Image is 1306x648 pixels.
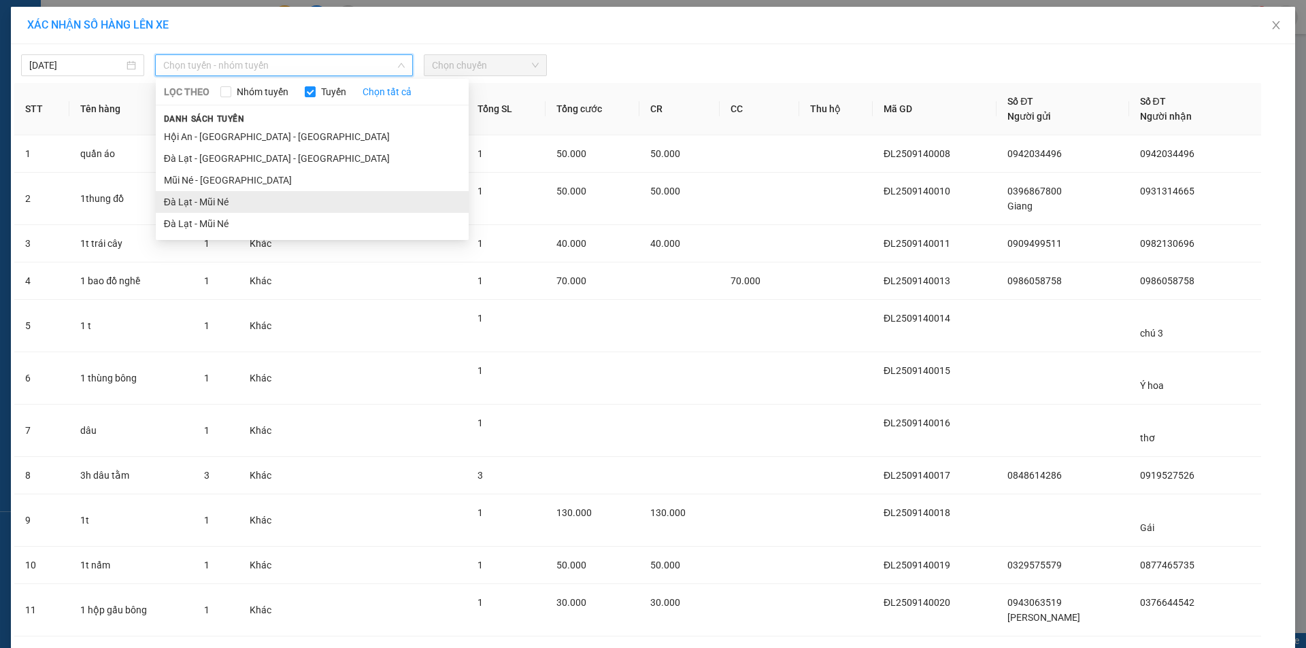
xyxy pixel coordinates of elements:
span: 50.000 [650,560,680,570]
span: 1 [478,275,483,286]
td: 1thung đồ [69,173,193,225]
span: ĐL2509140019 [884,560,950,570]
span: [PERSON_NAME] [1007,612,1080,623]
span: Chọn tuyến - nhóm tuyến [163,55,405,75]
span: 1 [478,186,483,197]
td: dâu [69,405,193,457]
td: 5 [14,300,69,352]
span: Số ĐT [1007,96,1033,107]
span: 1 [204,275,210,286]
span: 50.000 [650,148,680,159]
th: Tổng cước [546,83,640,135]
span: 1 [478,313,483,324]
span: 1 [478,560,483,570]
span: 0986058758 [1007,275,1062,286]
td: Khác [239,225,300,262]
span: 0986058758 [1140,275,1194,286]
td: Khác [239,262,300,300]
td: Khác [239,494,300,547]
td: 3h dâu tằm [69,457,193,494]
span: 1 [204,320,210,331]
span: Chọn chuyến [432,55,539,75]
li: Đà Lạt - Mũi Né [156,213,469,235]
td: quần áo [69,135,193,173]
span: close [1271,20,1282,31]
span: 0396867800 [1007,186,1062,197]
input: 14/09/2025 [29,58,124,73]
td: 4 [14,262,69,300]
span: ĐL2509140011 [884,238,950,249]
span: XÁC NHẬN SỐ HÀNG LÊN XE [27,18,169,31]
span: 0848614286 [1007,470,1062,481]
span: Người gửi [1007,111,1051,122]
span: 70.000 [731,275,760,286]
span: 1 [478,365,483,376]
div: [GEOGRAPHIC_DATA] [12,12,150,42]
span: 70.000 [556,275,586,286]
th: Thu hộ [799,83,873,135]
span: 130.000 [556,507,592,518]
td: Khác [239,457,300,494]
div: [PERSON_NAME] [159,12,269,42]
span: 50.000 [556,186,586,197]
td: 6 [14,352,69,405]
span: 0877465735 [1140,560,1194,570]
td: 10 [14,547,69,584]
span: 50.000 [556,560,586,570]
span: ĐL2509140017 [884,470,950,481]
div: 0984080822 [12,42,150,61]
span: Ý hoa [1140,380,1164,391]
td: 2 [14,173,69,225]
td: 1 [14,135,69,173]
td: 1t nấm [69,547,193,584]
span: 40.000 [556,238,586,249]
span: 1 [478,507,483,518]
span: 130.000 [650,507,686,518]
span: 0942034496 [1007,148,1062,159]
span: 30.000 [556,597,586,608]
span: 30.000 [650,597,680,608]
td: 7 [14,405,69,457]
span: 3 [204,470,210,481]
span: SL [179,92,197,112]
span: 1 [204,515,210,526]
span: chú 3 [1140,328,1163,339]
span: 40.000 [650,238,680,249]
span: 50.000 [556,148,586,159]
span: CƯỚC RỒI : [10,71,75,85]
td: Khác [239,584,300,636]
td: 1 t [69,300,193,352]
th: STT [14,83,69,135]
li: Hội An - [GEOGRAPHIC_DATA] - [GEOGRAPHIC_DATA] [156,126,469,148]
li: Đà Lạt - [GEOGRAPHIC_DATA] - [GEOGRAPHIC_DATA] [156,148,469,169]
span: ĐL2509140008 [884,148,950,159]
span: Số ĐT [1140,96,1166,107]
td: Khác [239,352,300,405]
span: 1 [478,148,483,159]
td: 1t [69,494,193,547]
td: 8 [14,457,69,494]
span: ĐL2509140018 [884,507,950,518]
th: Tên hàng [69,83,193,135]
td: 9 [14,494,69,547]
td: 1 thùng bông [69,352,193,405]
span: ĐL2509140020 [884,597,950,608]
span: 0919527526 [1140,470,1194,481]
td: Khác [239,405,300,457]
span: 0329575579 [1007,560,1062,570]
span: 0982130696 [1140,238,1194,249]
span: 1 [478,238,483,249]
th: CR [639,83,720,135]
li: Đà Lạt - Mũi Né [156,191,469,213]
span: ĐL2509140010 [884,186,950,197]
th: CC [720,83,800,135]
span: Gửi: [12,12,33,26]
span: ĐL2509140016 [884,417,950,428]
td: 1 bao đồ nghề [69,262,193,300]
span: 3 [478,470,483,481]
span: 1 [204,560,210,570]
span: 1 [204,238,210,249]
span: 0942034496 [1140,148,1194,159]
span: LỌC THEO [164,84,210,99]
span: 1 [204,425,210,436]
